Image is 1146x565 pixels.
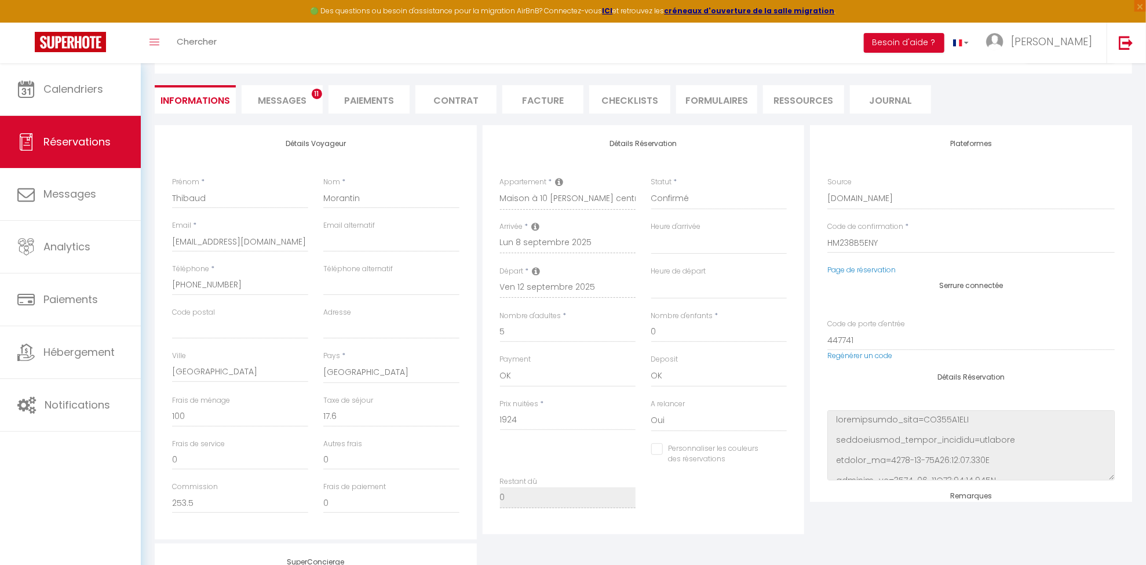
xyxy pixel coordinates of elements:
[676,85,757,114] li: FORMULAIRES
[986,33,1003,50] img: ...
[864,33,944,53] button: Besoin d'aide ?
[323,351,340,362] label: Pays
[172,351,186,362] label: Ville
[763,85,844,114] li: Ressources
[589,85,670,114] li: CHECKLISTS
[850,85,931,114] li: Journal
[827,492,1115,500] h4: Remarques
[651,177,672,188] label: Statut
[172,439,225,450] label: Frais de service
[827,140,1115,148] h4: Plateformes
[45,398,110,412] span: Notifications
[43,239,90,254] span: Analytics
[500,399,539,410] label: Prix nuitées
[500,476,538,487] label: Restant dû
[827,265,896,275] a: Page de réservation
[500,140,787,148] h4: Détails Réservation
[172,307,215,318] label: Code postal
[43,292,98,307] span: Paiements
[312,89,322,99] span: 11
[35,32,106,52] img: Super Booking
[827,221,903,232] label: Code de confirmation
[172,395,230,406] label: Frais de ménage
[9,5,44,39] button: Ouvrir le widget de chat LiveChat
[603,6,613,16] a: ICI
[177,35,217,48] span: Chercher
[651,221,701,232] label: Heure d'arrivée
[172,482,218,493] label: Commission
[172,177,199,188] label: Prénom
[258,94,306,107] span: Messages
[43,187,96,201] span: Messages
[172,140,459,148] h4: Détails Voyageur
[977,23,1107,63] a: ... [PERSON_NAME]
[651,354,678,365] label: Deposit
[155,85,236,114] li: Informations
[827,319,905,330] label: Code de porte d'entrée
[323,220,375,231] label: Email alternatif
[323,177,340,188] label: Nom
[43,82,103,96] span: Calendriers
[168,23,225,63] a: Chercher
[172,264,209,275] label: Téléphone
[827,351,892,360] a: Regénérer un code
[323,307,351,318] label: Adresse
[651,399,685,410] label: A relancer
[500,221,523,232] label: Arrivée
[1011,34,1092,49] span: [PERSON_NAME]
[500,266,524,277] label: Départ
[43,134,111,149] span: Réservations
[323,395,373,406] label: Taxe de séjour
[323,264,393,275] label: Téléphone alternatif
[827,282,1115,290] h4: Serrure connectée
[43,345,115,359] span: Hébergement
[500,311,561,322] label: Nombre d'adultes
[651,266,706,277] label: Heure de départ
[502,85,583,114] li: Facture
[500,177,547,188] label: Appartement
[415,85,497,114] li: Contrat
[665,6,835,16] a: créneaux d'ouverture de la salle migration
[172,220,191,231] label: Email
[323,439,362,450] label: Autres frais
[827,373,1115,381] h4: Détails Réservation
[500,354,531,365] label: Payment
[323,482,386,493] label: Frais de paiement
[329,85,410,114] li: Paiements
[827,177,852,188] label: Source
[651,311,713,322] label: Nombre d'enfants
[1119,35,1133,50] img: logout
